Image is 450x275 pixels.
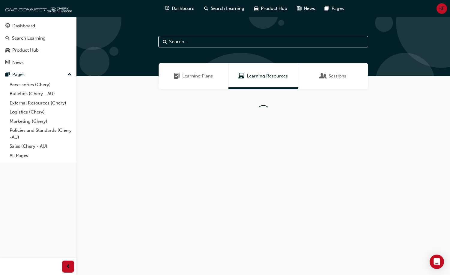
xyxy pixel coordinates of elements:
span: KE [439,5,445,12]
span: Learning Resources [238,73,244,80]
span: up-icon [67,71,72,79]
a: SessionsSessions [298,63,368,89]
span: Search Learning [211,5,244,12]
a: news-iconNews [292,2,320,15]
span: Sessions [320,73,326,80]
span: search-icon [5,36,10,41]
a: External Resources (Chery) [7,98,74,108]
span: guage-icon [165,5,169,12]
div: Product Hub [12,47,39,54]
a: News [2,57,74,68]
button: Pages [2,69,74,80]
div: Open Intercom Messenger [430,255,444,269]
span: news-icon [297,5,301,12]
a: All Pages [7,151,74,160]
span: car-icon [5,48,10,53]
a: Policies and Standards (Chery -AU) [7,126,74,142]
span: Learning Plans [174,73,180,80]
div: Search Learning [12,35,46,42]
a: Search Learning [2,33,74,44]
a: Logistics (Chery) [7,107,74,117]
div: News [12,59,24,66]
button: DashboardSearch LearningProduct HubNews [2,19,74,69]
span: Product Hub [261,5,287,12]
span: car-icon [254,5,258,12]
span: news-icon [5,60,10,65]
a: car-iconProduct Hub [249,2,292,15]
a: Sales (Chery - AU) [7,142,74,151]
a: Accessories (Chery) [7,80,74,89]
span: guage-icon [5,23,10,29]
span: search-icon [204,5,208,12]
span: Dashboard [172,5,195,12]
span: Learning Plans [182,73,213,80]
div: Dashboard [12,23,35,29]
button: KE [437,3,447,14]
a: guage-iconDashboard [160,2,199,15]
a: Bulletins (Chery - AU) [7,89,74,98]
span: pages-icon [325,5,329,12]
span: Learning Resources [247,73,288,80]
a: Learning ResourcesLearning Resources [228,63,298,89]
a: Learning PlansLearning Plans [159,63,228,89]
span: Pages [332,5,344,12]
input: Search... [158,36,368,47]
a: Marketing (Chery) [7,117,74,126]
a: search-iconSearch Learning [199,2,249,15]
a: pages-iconPages [320,2,349,15]
span: pages-icon [5,72,10,77]
span: Sessions [329,73,346,80]
span: prev-icon [66,263,70,270]
span: Search [163,38,167,45]
a: Dashboard [2,20,74,32]
img: oneconnect [3,2,72,14]
a: Product Hub [2,45,74,56]
div: Pages [12,71,25,78]
span: News [304,5,315,12]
